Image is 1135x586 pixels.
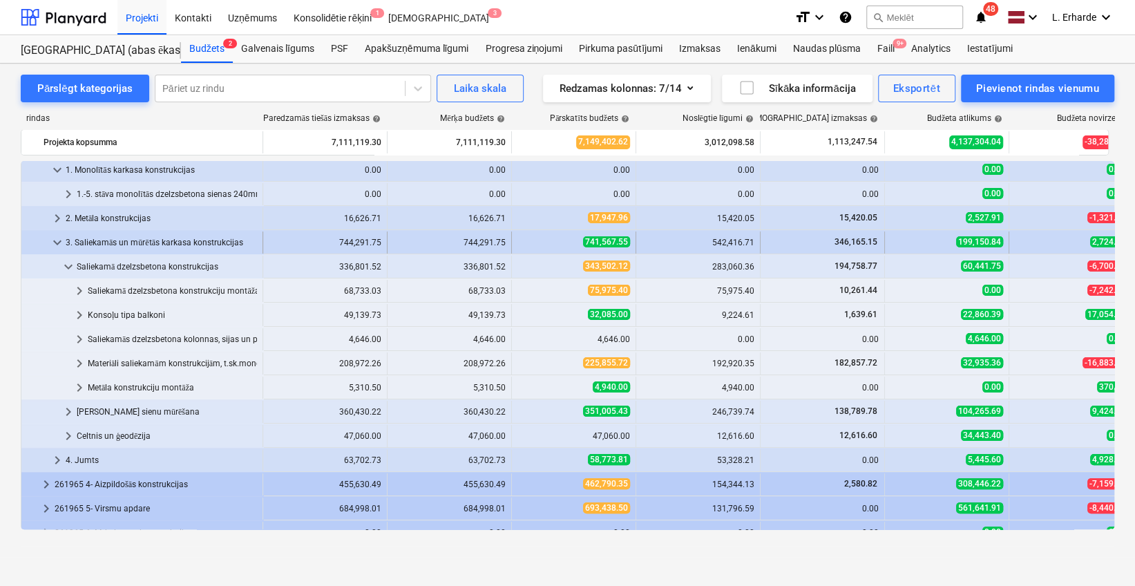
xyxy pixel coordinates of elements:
button: Sīkāka informācija [722,75,872,102]
i: notifications [974,9,988,26]
div: 12,616.60 [642,431,754,441]
a: Faili9+ [868,35,902,63]
div: Saliekamā dzelzsbetona konstrukcijas [77,256,257,278]
div: 360,430.22 [269,407,381,417]
div: Laika skala [454,79,506,97]
i: keyboard_arrow_down [1024,9,1041,26]
div: Saliekamā dzelzsbetona konstrukciju montāža [88,280,257,302]
div: Pārskatīts budžets [550,113,629,124]
span: 0.00 [1107,430,1127,441]
span: 182,857.72 [833,358,879,368]
div: Faili [868,35,902,63]
div: 75,975.40 [642,286,754,296]
div: 0.00 [393,528,506,538]
div: 4. Jumts [66,449,257,471]
div: rindas [21,113,263,124]
div: 336,801.52 [269,262,381,272]
span: 2,724.20 [1090,236,1127,247]
span: L. Erharde [1052,12,1096,23]
div: Noslēgtie līgumi [682,113,754,124]
span: help [743,115,754,123]
span: help [991,115,1002,123]
span: 32,935.36 [961,357,1003,368]
span: 32,085.00 [588,309,630,320]
a: Ienākumi [729,35,785,63]
div: 0.00 [517,189,630,199]
span: 5,445.60 [966,454,1003,465]
div: Chat Widget [1066,520,1135,586]
span: help [370,115,381,123]
span: 0.00 [982,164,1003,175]
span: 9+ [893,39,906,48]
span: -38,283.32 [1082,135,1127,149]
div: 16,626.71 [269,214,381,223]
div: 5,310.50 [393,383,506,393]
div: Mērķa budžets [440,113,505,124]
button: Eksportēt [878,75,955,102]
div: 542,416.71 [642,238,754,247]
a: Galvenais līgums [233,35,323,63]
div: 0.00 [269,165,381,175]
a: Analytics [902,35,958,63]
div: Progresa ziņojumi [477,35,571,63]
div: 3,012,098.58 [642,131,754,153]
div: 68,733.03 [393,286,506,296]
span: -7,159.86 [1087,478,1127,489]
div: 455,630.49 [393,480,506,489]
div: 3. Saliekamās un mūrētās karkasa konstrukcijas [66,231,257,254]
div: 7,111,119.30 [393,131,506,153]
div: 744,291.75 [393,238,506,247]
a: Pirkuma pasūtījumi [571,35,671,63]
div: 208,972.26 [269,359,381,368]
span: 138,789.78 [833,406,879,416]
div: 2. Metāla konstrukcijas [66,207,257,229]
span: 2,580.82 [843,479,879,489]
span: 0.00 [982,188,1003,199]
div: 47,060.00 [393,431,506,441]
div: 744,291.75 [269,238,381,247]
div: 4,646.00 [269,334,381,344]
span: 1 [370,8,384,18]
div: 47,060.00 [517,431,630,441]
span: search [872,12,884,23]
a: Naudas plūsma [785,35,869,63]
a: Budžets2 [181,35,233,63]
span: 2,527.91 [966,212,1003,223]
div: Saliekamās dzelzsbetona kolonnas, sijas un pārsedzes [88,328,257,350]
span: 351,005.43 [583,406,630,417]
span: 104,265.69 [956,406,1003,417]
div: 0.00 [393,165,506,175]
span: keyboard_arrow_right [38,500,55,517]
span: keyboard_arrow_right [60,404,77,420]
span: 58,773.81 [588,454,630,465]
div: 208,972.26 [393,359,506,368]
span: keyboard_arrow_right [71,379,88,396]
div: 192,920.35 [642,359,754,368]
span: 0.00 [1107,164,1127,175]
div: 15,420.05 [642,214,754,223]
span: 4,928.92 [1090,454,1127,465]
span: 17,054.73 [1085,309,1127,320]
a: Iestatījumi [958,35,1020,63]
span: 12,616.60 [838,431,879,440]
span: 0.00 [1107,188,1127,199]
div: 4,646.00 [517,334,630,344]
span: 741,567.55 [583,236,630,247]
div: 16,626.71 [393,214,506,223]
span: keyboard_arrow_right [38,524,55,541]
div: 0.00 [766,165,879,175]
div: Sīkāka informācija [738,79,856,97]
a: Apakšuzņēmuma līgumi [356,35,477,63]
div: 1. Monolītās karkasa konstrukcijas [66,159,257,181]
span: 194,758.77 [833,261,879,271]
div: 0.00 [269,189,381,199]
div: 47,060.00 [269,431,381,441]
div: 261965 4- Aizpildošās konstrukcijas [55,473,257,495]
span: 22,860.39 [961,309,1003,320]
span: -6,700.60 [1087,261,1127,272]
button: Laika skala [437,75,524,102]
span: keyboard_arrow_right [38,476,55,493]
div: 0.00 [642,528,754,538]
i: Zināšanu pamats [839,9,852,26]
